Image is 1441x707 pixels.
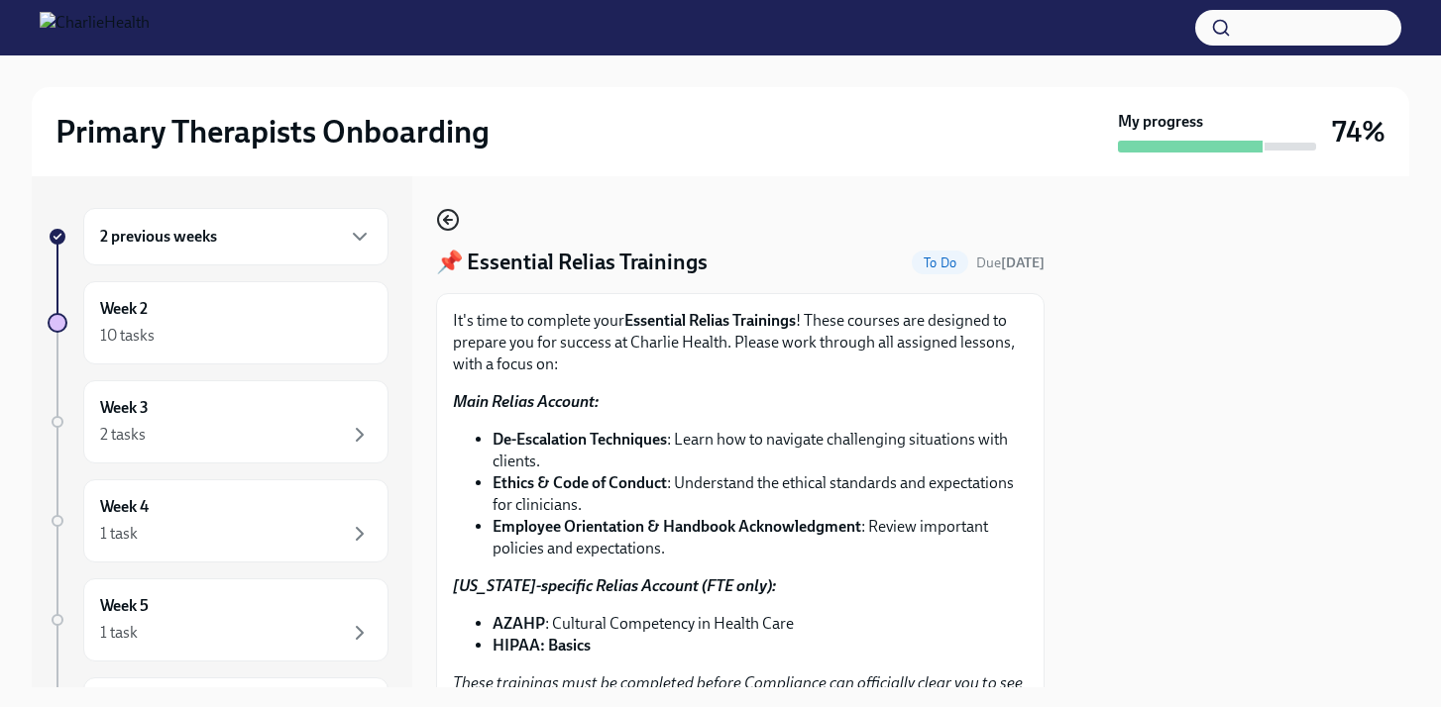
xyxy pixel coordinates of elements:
[100,622,138,644] div: 1 task
[40,12,150,44] img: CharlieHealth
[55,112,490,151] h2: Primary Therapists Onboarding
[436,248,708,277] h4: 📌 Essential Relias Trainings
[100,226,217,248] h6: 2 previous weeks
[100,496,149,518] h6: Week 4
[453,576,776,595] strong: [US_STATE]-specific Relias Account (FTE only):
[48,281,388,364] a: Week 210 tasks
[100,595,149,617] h6: Week 5
[453,310,1028,375] p: It's time to complete your ! These courses are designed to prepare you for success at Charlie Hea...
[493,472,1028,516] li: : Understand the ethical standards and expectations for clinicians.
[1332,114,1386,150] h3: 74%
[100,397,149,419] h6: Week 3
[83,208,388,265] div: 2 previous weeks
[912,255,968,270] span: To Do
[493,613,1028,635] li: : Cultural Competency in Health Care
[1118,111,1203,133] strong: My progress
[493,429,1028,472] li: : Learn how to navigate challenging situations with clients.
[100,325,155,347] div: 10 tasks
[493,636,591,655] strong: HIPAA: Basics
[976,253,1045,272] span: August 18th, 2025 09:00
[1001,254,1045,271] strong: [DATE]
[100,424,146,446] div: 2 tasks
[976,254,1045,271] span: Due
[493,430,667,449] strong: De-Escalation Techniques
[624,311,796,330] strong: Essential Relias Trainings
[100,298,148,320] h6: Week 2
[48,578,388,661] a: Week 51 task
[493,473,667,492] strong: Ethics & Code of Conduct
[48,479,388,562] a: Week 41 task
[493,614,545,633] strong: AZAHP
[453,392,599,411] strong: Main Relias Account:
[48,380,388,463] a: Week 32 tasks
[493,516,1028,559] li: : Review important policies and expectations.
[493,517,861,536] strong: Employee Orientation & Handbook Acknowledgment
[100,523,138,545] div: 1 task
